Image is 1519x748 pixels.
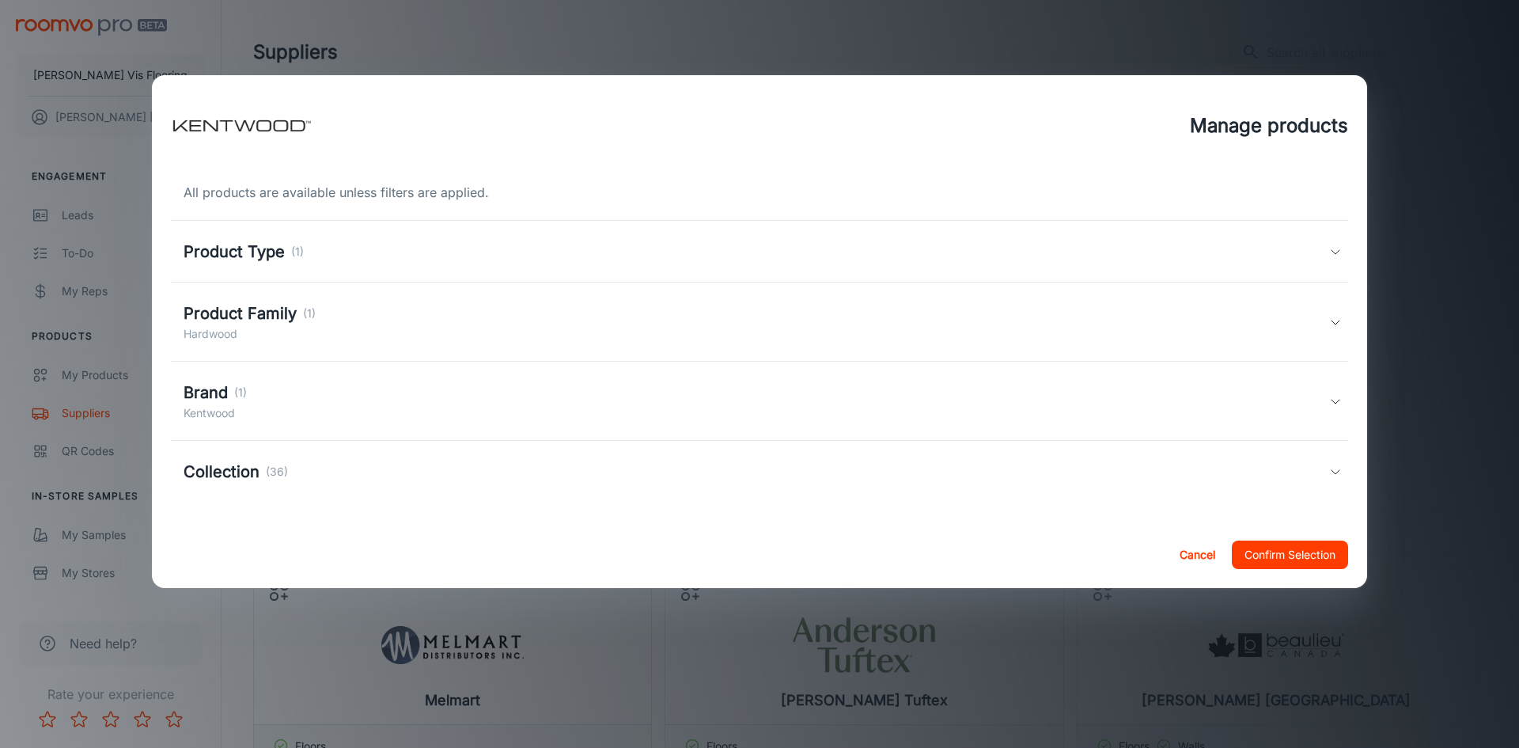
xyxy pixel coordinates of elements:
p: (1) [234,384,247,401]
p: Hardwood [184,325,316,343]
p: (36) [266,463,288,480]
div: Product Family(1)Hardwood [171,283,1348,362]
h5: Collection [184,460,259,484]
div: All products are available unless filters are applied. [171,183,1348,202]
h5: Brand [184,381,228,404]
div: Collection(36) [171,441,1348,503]
h4: Manage products [1190,112,1348,140]
h5: Product Type [184,240,285,264]
button: Confirm Selection [1232,541,1348,569]
button: Cancel [1172,541,1222,569]
div: Product Type(1) [171,221,1348,283]
h5: Product Family [184,302,297,325]
p: Kentwood [184,404,247,422]
p: (1) [303,305,316,322]
p: (1) [291,243,304,260]
div: Brand(1)Kentwood [171,362,1348,441]
img: vendor_logo_square_en-us.png [171,94,313,158]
